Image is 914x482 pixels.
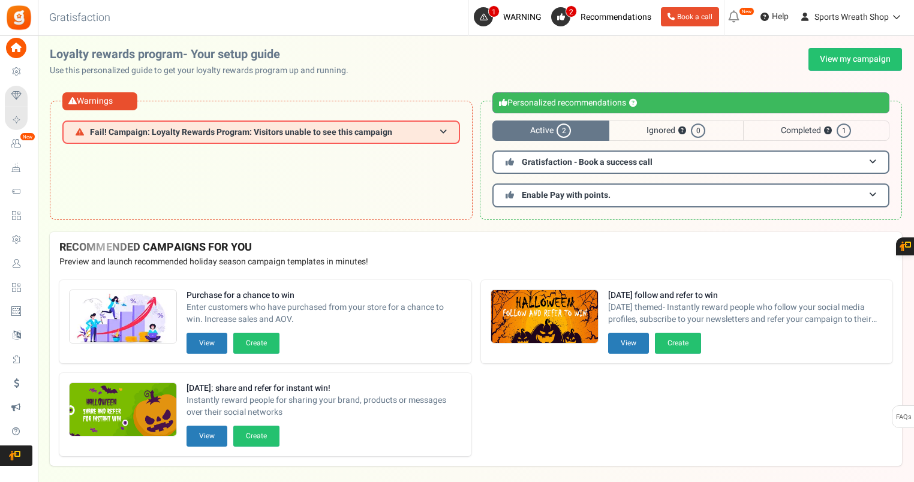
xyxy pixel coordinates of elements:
button: Create [655,333,701,354]
span: Enter customers who have purchased from your store for a chance to win. Increase sales and AOV. [187,302,462,326]
span: Active [492,120,609,141]
p: Use this personalized guide to get your loyalty rewards program up and running. [50,65,358,77]
button: ? [678,127,686,135]
button: ? [629,100,637,107]
span: Sports Wreath Shop [814,11,889,23]
a: Book a call [661,7,719,26]
span: Help [769,11,789,23]
span: Instantly reward people for sharing your brand, products or messages over their social networks [187,394,462,418]
strong: Purchase for a chance to win [187,290,462,302]
span: Recommendations [581,11,651,23]
button: View [187,426,227,447]
a: New [5,134,32,154]
span: Ignored [609,120,743,141]
h3: Gratisfaction [36,6,124,30]
em: New [739,7,754,16]
span: Fail! Campaign: Loyalty Rewards Program: Visitors unable to see this campaign [90,128,392,137]
span: [DATE] themed- Instantly reward people who follow your social media profiles, subscribe to your n... [608,302,883,326]
span: WARNING [503,11,542,23]
h2: Loyalty rewards program- Your setup guide [50,48,358,61]
span: Enable Pay with points. [522,189,611,201]
span: 1 [488,5,500,17]
img: Gratisfaction [5,4,32,31]
h4: RECOMMENDED CAMPAIGNS FOR YOU [59,242,892,254]
a: 2 Recommendations [551,7,656,26]
a: View my campaign [808,48,902,71]
button: View [608,333,649,354]
span: FAQs [895,406,912,429]
strong: [DATE] follow and refer to win [608,290,883,302]
button: Create [233,426,279,447]
span: 2 [557,123,571,138]
em: New [20,132,35,141]
a: 1 WARNING [474,7,546,26]
a: Help [756,7,793,26]
span: Gratisfaction - Book a success call [522,156,653,168]
div: Personalized recommendations [492,92,890,113]
span: Completed [743,120,889,141]
div: Warnings [62,92,137,110]
button: View [187,333,227,354]
span: 2 [566,5,577,17]
span: 1 [837,123,851,138]
button: Create [233,333,279,354]
span: 0 [691,123,705,138]
img: Recommended Campaigns [70,290,176,344]
strong: [DATE]: share and refer for instant win! [187,382,462,394]
button: ? [824,127,832,135]
img: Recommended Campaigns [491,290,598,344]
p: Preview and launch recommended holiday season campaign templates in minutes! [59,256,892,268]
img: Recommended Campaigns [70,383,176,437]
